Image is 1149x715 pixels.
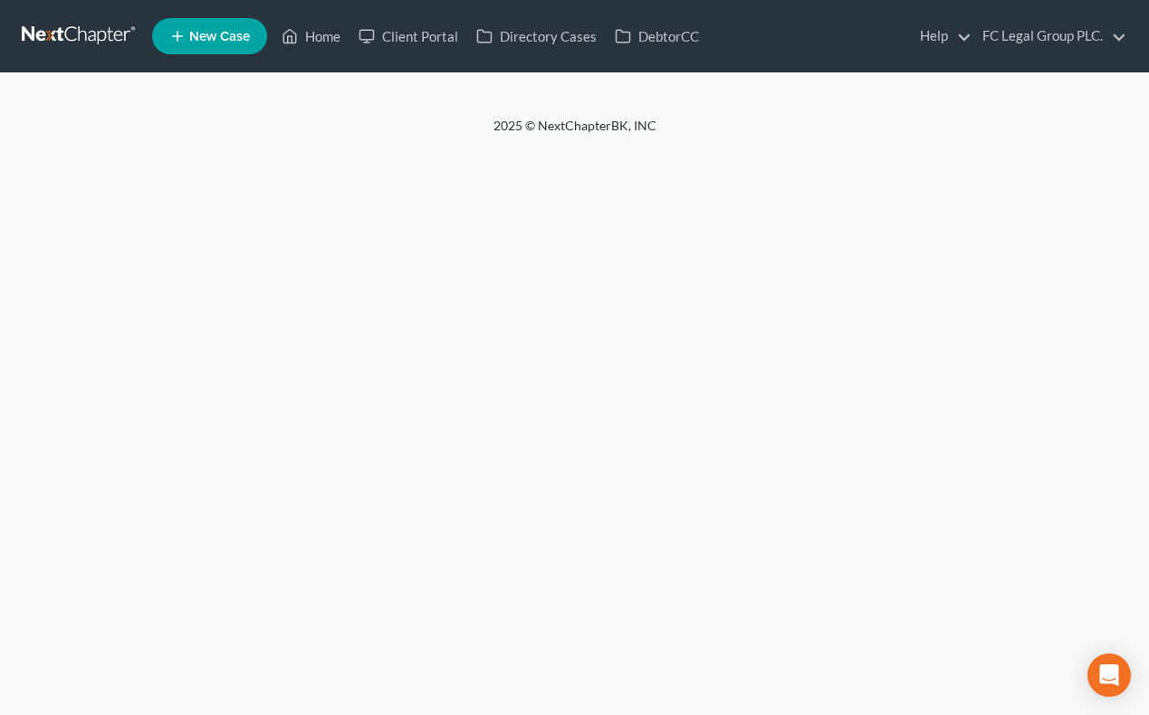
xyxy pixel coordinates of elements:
[152,18,267,54] new-legal-case-button: New Case
[349,20,467,52] a: Client Portal
[911,20,972,52] a: Help
[1087,653,1131,697] div: Open Intercom Messenger
[467,20,606,52] a: Directory Cases
[273,20,349,52] a: Home
[59,117,1091,149] div: 2025 © NextChapterBK, INC
[973,20,1126,52] a: FC Legal Group PLC.
[606,20,708,52] a: DebtorCC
